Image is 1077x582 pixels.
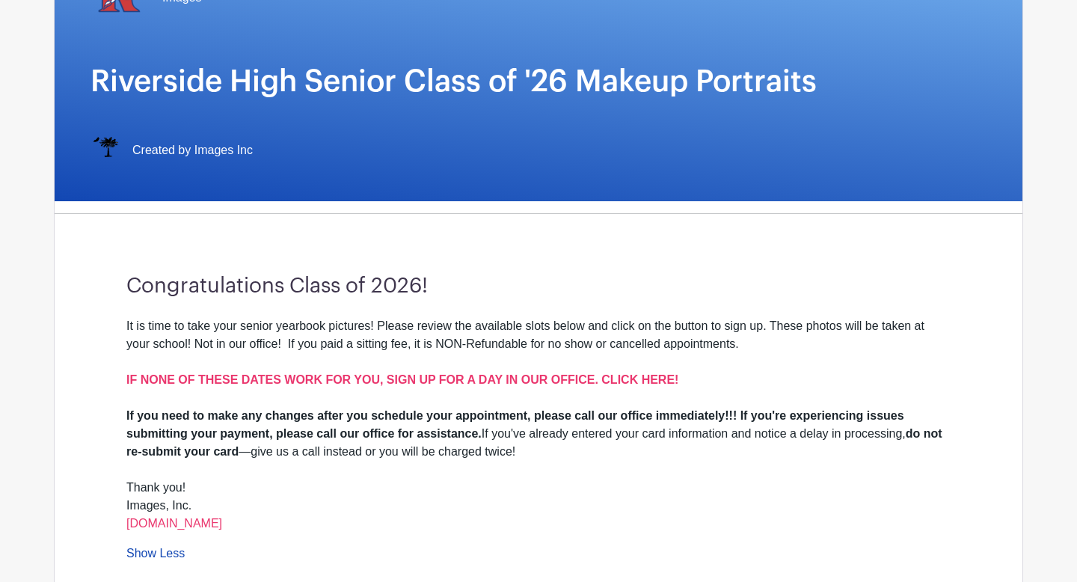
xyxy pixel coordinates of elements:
[132,141,253,159] span: Created by Images Inc
[126,547,185,566] a: Show Less
[126,497,951,533] div: Images, Inc.
[90,64,987,99] h1: Riverside High Senior Class of '26 Makeup Portraits
[126,373,678,386] a: IF NONE OF THESE DATES WORK FOR YOU, SIGN UP FOR A DAY IN OUR OFFICE. CLICK HERE!
[126,407,951,461] div: If you've already entered your card information and notice a delay in processing, —give us a call...
[126,479,951,497] div: Thank you!
[126,517,222,530] a: [DOMAIN_NAME]
[90,135,120,165] img: IMAGES%20logo%20transparenT%20PNG%20s.png
[126,409,904,440] strong: If you need to make any changes after you schedule your appointment, please call our office immed...
[126,274,951,299] h3: Congratulations Class of 2026!
[126,317,951,407] div: It is time to take your senior yearbook pictures! Please review the available slots below and cli...
[126,427,942,458] strong: do not re-submit your card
